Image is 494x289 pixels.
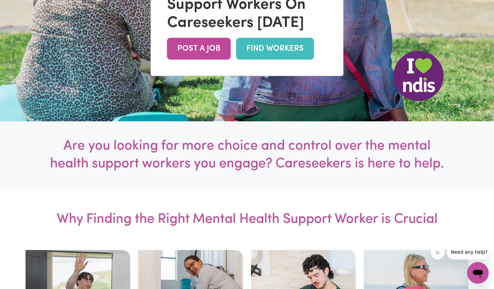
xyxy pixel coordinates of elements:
[431,246,444,259] iframe: Close message
[393,51,444,101] img: NDIS Logo
[447,245,489,259] iframe: Message from company
[167,38,231,59] a: POST A JOB
[48,137,446,173] h1: Are you looking for more choice and control over the mental health support workers you engage? Ca...
[467,262,489,284] iframe: Button to launch messaging window
[48,189,446,250] h3: Why Finding the Right Mental Health Support Worker is Crucial
[236,38,314,59] a: FIND WORKERS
